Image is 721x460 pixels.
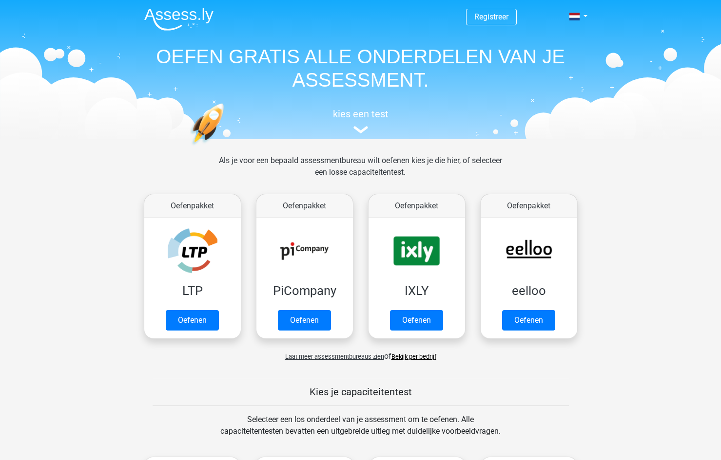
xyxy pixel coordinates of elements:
h1: OEFEN GRATIS ALLE ONDERDELEN VAN JE ASSESSMENT. [136,45,585,92]
a: Oefenen [166,310,219,331]
div: Selecteer een los onderdeel van je assessment om te oefenen. Alle capaciteitentesten bevatten een... [211,414,510,449]
a: Oefenen [278,310,331,331]
a: Bekijk per bedrijf [391,353,436,360]
a: Registreer [474,12,508,21]
div: Als je voor een bepaald assessmentbureau wilt oefenen kies je die hier, of selecteer een losse ca... [211,155,510,190]
a: kies een test [136,108,585,134]
a: Oefenen [390,310,443,331]
img: Assessly [144,8,214,31]
a: Oefenen [502,310,555,331]
img: oefenen [190,103,262,191]
div: of [136,343,585,362]
img: assessment [353,126,368,133]
span: Laat meer assessmentbureaus zien [285,353,384,360]
h5: Kies je capaciteitentest [153,386,569,398]
h5: kies een test [136,108,585,120]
